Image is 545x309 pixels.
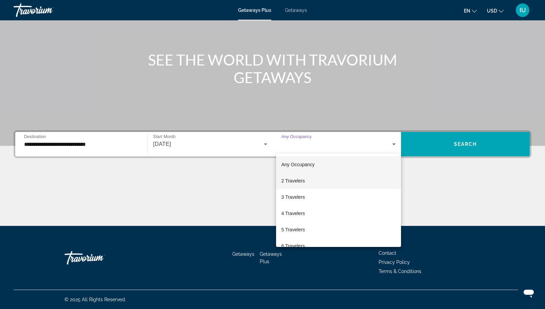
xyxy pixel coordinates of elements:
span: 3 Travelers [281,193,305,201]
span: Any Occupancy [281,162,315,167]
span: 2 Travelers [281,177,305,185]
iframe: Button to launch messaging window [518,282,540,304]
span: 6 Travelers [281,242,305,250]
span: 5 Travelers [281,226,305,234]
span: 4 Travelers [281,209,305,217]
